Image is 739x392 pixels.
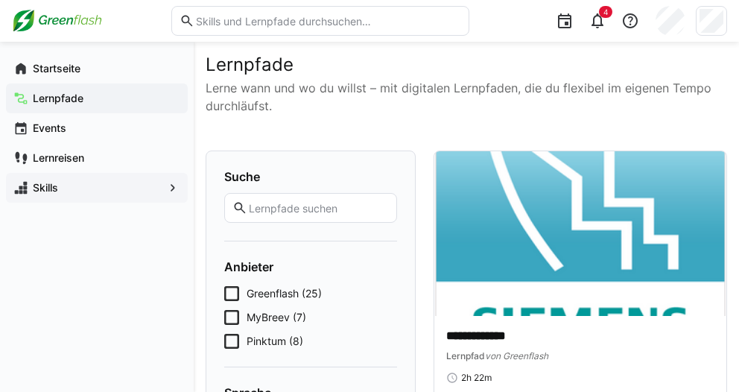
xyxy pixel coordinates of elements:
[247,201,389,215] input: Lernpfade suchen
[206,54,727,76] h2: Lernpfade
[224,169,397,184] h4: Suche
[485,350,548,361] span: von Greenflash
[247,334,303,349] span: Pinktum (8)
[603,7,608,16] span: 4
[206,79,727,115] p: Lerne wann und wo du willst – mit digitalen Lernpfaden, die du flexibel im eigenen Tempo durchläu...
[446,350,485,361] span: Lernpfad
[247,310,306,325] span: MyBreev (7)
[194,14,461,28] input: Skills und Lernpfade durchsuchen…
[247,286,322,301] span: Greenflash (25)
[461,372,492,384] span: 2h 22m
[434,151,726,316] img: image
[224,259,397,274] h4: Anbieter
